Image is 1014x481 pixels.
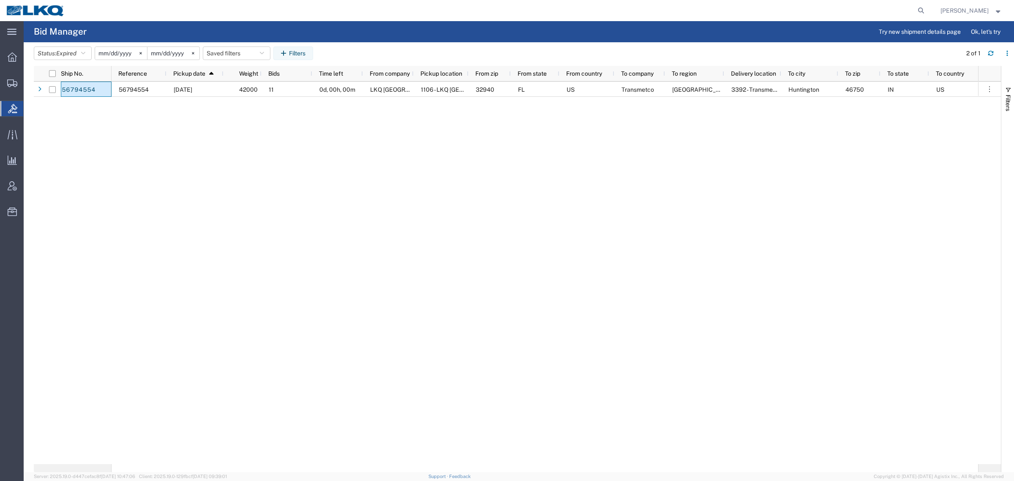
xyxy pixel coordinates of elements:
span: Ship No. [61,70,83,77]
span: Weight [230,70,258,77]
span: Expired [56,50,76,57]
span: Transmetco [621,86,654,93]
span: To region [672,70,697,77]
div: 2 of 1 [966,49,981,58]
span: Kenneth Tatum [940,6,989,15]
span: US [936,86,944,93]
span: 1106 - LKQ Melbourne [421,86,510,93]
a: Support [428,474,450,479]
span: 09/22/2025 [174,86,192,93]
span: To country [936,70,964,77]
span: [DATE] 09:39:01 [193,474,227,479]
span: 3392 - Transmetco [731,86,782,93]
span: Try new shipment details page [879,27,961,36]
span: IN [888,86,894,93]
span: To city [788,70,805,77]
span: US [567,86,575,93]
span: Bids [268,70,280,77]
span: From company [370,70,410,77]
span: Pickup location [420,70,462,77]
span: 32940 [476,86,494,93]
span: To state [887,70,909,77]
button: [PERSON_NAME] [940,5,1003,16]
span: Server: 2025.19.0-d447cefac8f [34,474,135,479]
span: 42000 [239,86,258,93]
span: [DATE] 10:47:06 [101,474,135,479]
button: Status:Expired [34,46,92,60]
span: Huntington [788,86,819,93]
h4: Bid Manager [34,21,87,42]
span: Pickup date [173,70,205,77]
button: Ok, let's try [964,25,1008,38]
span: FL [518,86,525,93]
span: Copyright © [DATE]-[DATE] Agistix Inc., All Rights Reserved [874,473,1004,480]
span: From country [566,70,602,77]
span: To zip [845,70,860,77]
input: Not set [147,47,199,60]
span: LKQ Melbourne [370,86,444,93]
a: 56794554 [61,83,96,97]
span: 46750 [845,86,864,93]
button: Filters [273,46,313,60]
button: Saved filters [203,46,270,60]
span: North America [672,86,733,93]
span: 56794554 [119,86,149,93]
span: From zip [475,70,498,77]
span: Delivery location [731,70,776,77]
a: Feedback [449,474,471,479]
span: 0d, 00h, 00m [319,86,355,93]
span: To company [621,70,654,77]
span: 11 [269,86,274,93]
input: Not set [95,47,147,60]
img: logo [6,4,65,17]
span: Client: 2025.19.0-129fbcf [139,474,227,479]
span: Filters [1005,95,1011,111]
span: Time left [319,70,343,77]
span: Reference [118,70,147,77]
span: From state [518,70,547,77]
